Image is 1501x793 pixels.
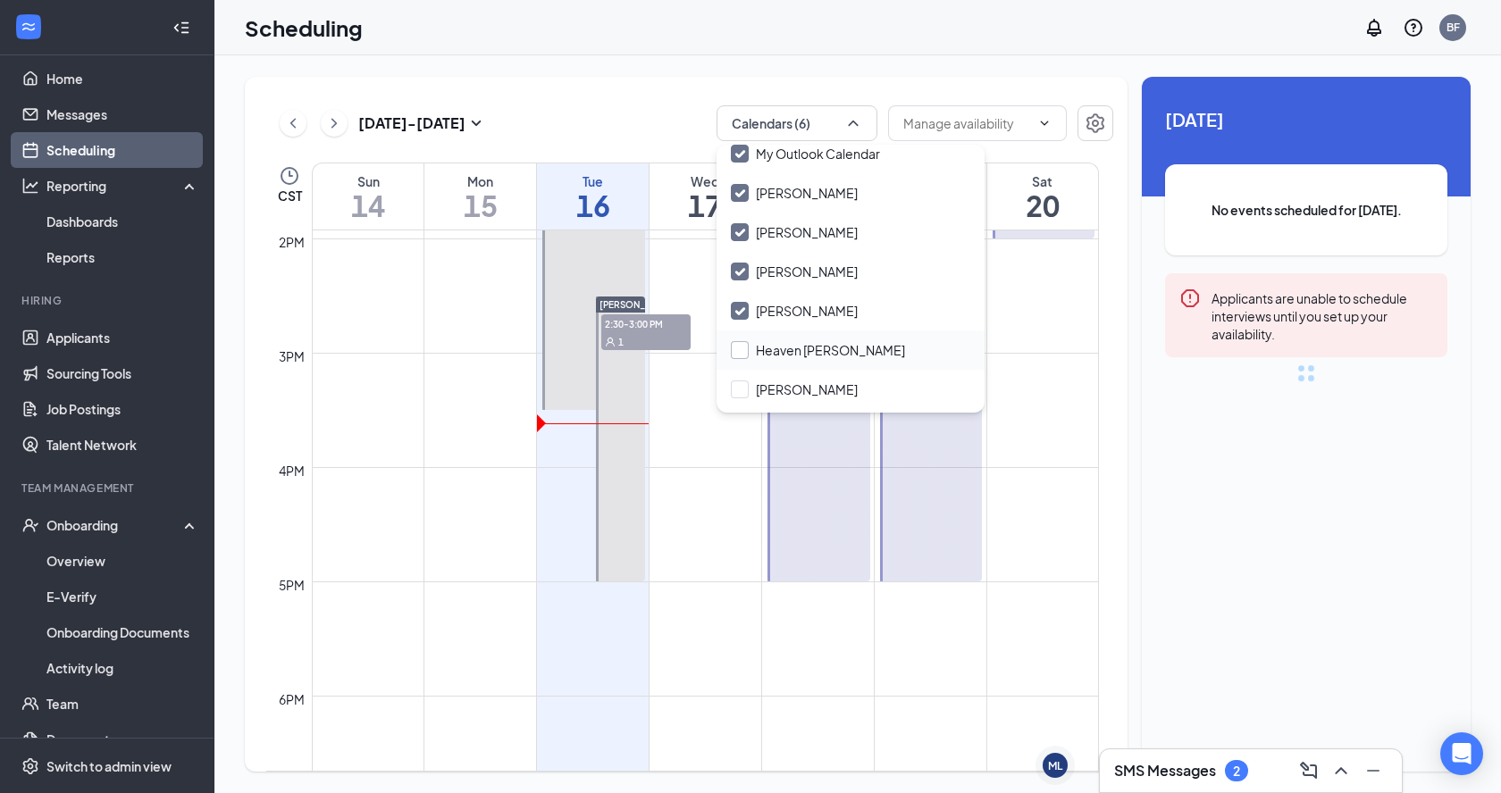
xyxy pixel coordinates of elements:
svg: SmallChevronDown [465,113,487,134]
a: Messages [46,96,199,132]
a: September 14, 2025 [313,163,423,230]
svg: Settings [1085,113,1106,134]
a: Applicants [46,320,199,355]
h1: 20 [987,190,1098,221]
a: Scheduling [46,132,199,168]
a: Documents [46,722,199,757]
h1: 16 [537,190,649,221]
div: Onboarding [46,516,184,534]
a: September 17, 2025 [650,163,761,230]
svg: User [605,337,616,347]
svg: Clock [279,165,300,187]
a: Activity log [46,650,199,686]
button: ComposeMessage [1295,756,1323,785]
a: Home [46,61,199,96]
h1: 15 [424,190,536,221]
h1: 14 [313,190,423,221]
svg: Error [1179,288,1201,309]
span: 1 [618,336,624,348]
div: Team Management [21,480,196,496]
div: 3pm [275,346,308,366]
div: Applicants are unable to schedule interviews until you set up your availability. [1212,288,1433,343]
div: Tue [537,172,649,190]
h3: [DATE] - [DATE] [358,113,465,133]
button: Minimize [1359,756,1388,785]
a: E-Verify [46,579,199,614]
svg: ChevronLeft [284,113,302,134]
div: Sun [313,172,423,190]
a: September 20, 2025 [987,163,1098,230]
a: Dashboards [46,204,199,239]
svg: WorkstreamLogo [20,18,38,36]
div: 5pm [275,575,308,595]
svg: Settings [21,757,39,775]
span: [DATE] [1165,105,1447,133]
div: 2pm [275,232,308,252]
span: CST [278,187,302,205]
button: ChevronLeft [280,110,306,137]
h3: SMS Messages [1114,761,1216,780]
div: ML [1048,758,1062,773]
svg: QuestionInfo [1403,17,1424,38]
svg: ChevronDown [1037,116,1052,130]
a: Overview [46,543,199,579]
span: No events scheduled for [DATE]. [1201,200,1412,220]
span: [PERSON_NAME] [600,299,675,310]
button: Calendars (6)ChevronUp [717,105,877,141]
span: 2:30-3:00 PM [601,314,691,332]
div: Hiring [21,293,196,308]
div: Sat [987,172,1098,190]
a: Job Postings [46,391,199,427]
a: September 15, 2025 [424,163,536,230]
button: ChevronRight [321,110,348,137]
a: Talent Network [46,427,199,463]
div: 4pm [275,461,308,480]
svg: Notifications [1363,17,1385,38]
div: Mon [424,172,536,190]
a: Reports [46,239,199,275]
svg: ChevronUp [1330,760,1352,781]
a: September 16, 2025 [537,163,649,230]
svg: Collapse [172,19,190,37]
div: Switch to admin view [46,757,172,775]
div: Wed [650,172,761,190]
svg: ChevronRight [325,113,343,134]
svg: UserCheck [21,516,39,534]
div: 6pm [275,689,308,709]
svg: Analysis [21,177,39,195]
input: Manage availability [903,113,1030,133]
div: Open Intercom Messenger [1440,732,1483,775]
div: BF [1446,20,1460,35]
button: Settings [1078,105,1113,141]
h1: Scheduling [245,13,363,43]
h1: 17 [650,190,761,221]
svg: ChevronUp [844,114,862,132]
div: Reporting [46,177,200,195]
a: Team [46,686,199,722]
a: Sourcing Tools [46,355,199,391]
button: ChevronUp [1327,756,1355,785]
div: 2 [1233,764,1240,779]
svg: ComposeMessage [1298,760,1320,781]
svg: Minimize [1363,760,1384,781]
a: Onboarding Documents [46,614,199,650]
